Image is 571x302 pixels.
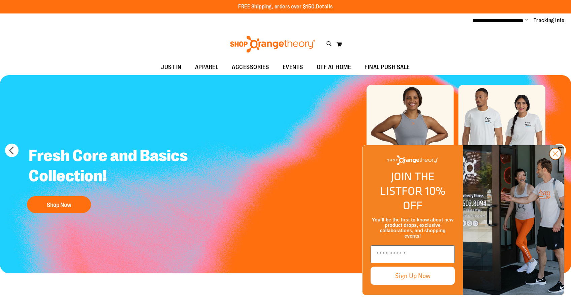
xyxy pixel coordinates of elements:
a: ACCESSORIES [225,60,276,75]
span: JOIN THE LIST [380,168,435,199]
img: Shop Orangetheory [387,155,438,165]
img: Shop Orangetheory [229,36,316,53]
span: JUST IN [161,60,182,75]
a: Tracking Info [534,17,565,24]
div: FLYOUT Form [355,138,571,302]
button: Close dialog [549,148,562,160]
span: FINAL PUSH SALE [364,60,410,75]
span: APPAREL [195,60,219,75]
input: Enter email [371,245,455,263]
span: EVENTS [283,60,303,75]
button: Shop Now [27,196,91,213]
a: EVENTS [276,60,310,75]
span: FOR 10% OFF [402,182,445,214]
span: ACCESSORIES [232,60,269,75]
a: OTF AT HOME [310,60,358,75]
span: OTF AT HOME [317,60,351,75]
button: Sign Up Now [371,267,455,285]
span: You’ll be the first to know about new product drops, exclusive collaborations, and shopping events! [372,217,453,239]
h2: Fresh Core and Basics Collection! [24,141,203,193]
a: Details [316,4,333,10]
a: Fresh Core and Basics Collection! Shop Now [24,141,203,216]
a: JUST IN [154,60,188,75]
p: FREE Shipping, orders over $150. [238,3,333,11]
button: prev [5,144,19,157]
a: APPAREL [188,60,225,75]
a: FINAL PUSH SALE [358,60,417,75]
img: Shop Orangtheory [463,145,564,295]
button: Account menu [525,17,529,24]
